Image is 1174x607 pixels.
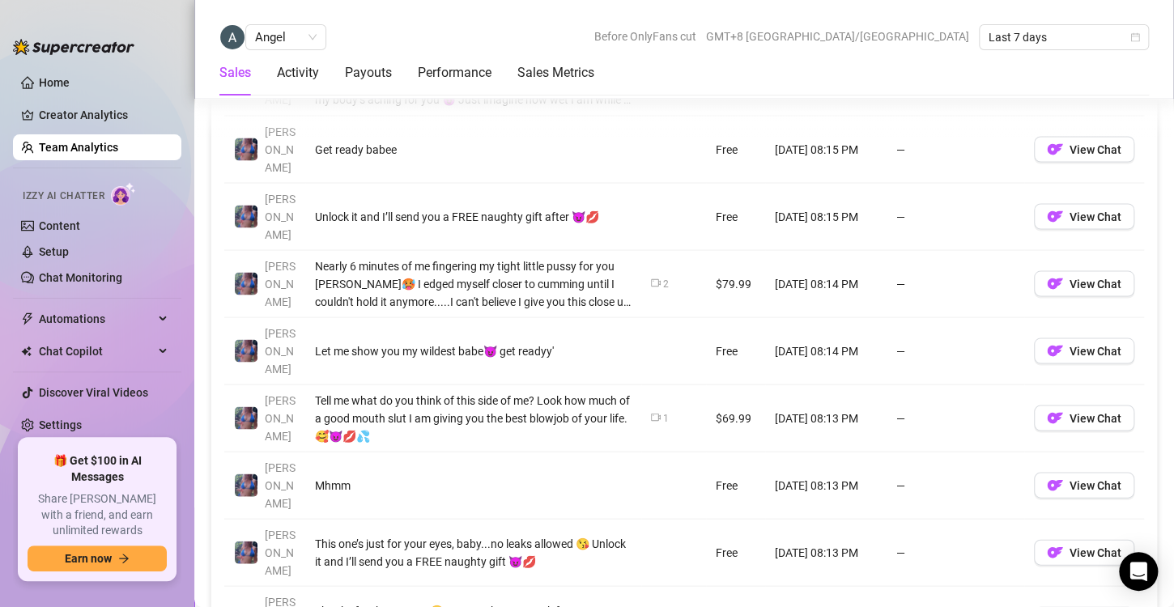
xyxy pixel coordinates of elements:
[887,519,1024,586] td: —
[1130,32,1140,42] span: calendar
[1034,214,1134,227] a: OFView Chat
[765,116,887,183] td: [DATE] 08:15 PM
[1034,415,1134,428] a: OFView Chat
[651,278,661,287] span: video-camera
[21,346,32,357] img: Chat Copilot
[887,183,1024,250] td: —
[39,219,80,232] a: Content
[1034,348,1134,361] a: OFView Chat
[111,182,136,206] img: AI Chatter
[345,63,392,83] div: Payouts
[706,452,765,519] td: Free
[1119,552,1158,591] div: Open Intercom Messenger
[235,205,257,227] img: Jaylie
[706,519,765,586] td: Free
[235,406,257,429] img: Jaylie
[265,259,296,308] span: [PERSON_NAME]
[1034,281,1134,294] a: OFView Chat
[706,384,765,452] td: $69.99
[1047,208,1063,224] img: OF
[219,63,251,83] div: Sales
[517,63,594,83] div: Sales Metrics
[706,183,765,250] td: Free
[706,116,765,183] td: Free
[235,272,257,295] img: Jaylie
[39,338,154,364] span: Chat Copilot
[1034,270,1134,296] button: OFView Chat
[277,63,319,83] div: Activity
[765,317,887,384] td: [DATE] 08:14 PM
[265,461,296,509] span: [PERSON_NAME]
[1047,342,1063,359] img: OF
[235,138,257,160] img: Jaylie
[887,452,1024,519] td: —
[1034,203,1134,229] button: OFView Chat
[989,25,1139,49] span: Last 7 days
[1034,539,1134,565] button: OFView Chat
[39,418,82,431] a: Settings
[118,553,130,564] span: arrow-right
[706,250,765,317] td: $79.99
[315,207,632,225] div: Unlock it and I’ll send you a FREE naughty gift after 😈💋
[1047,141,1063,157] img: OF
[706,24,969,49] span: GMT+8 [GEOGRAPHIC_DATA]/[GEOGRAPHIC_DATA]
[28,453,167,485] span: 🎁 Get $100 in AI Messages
[1047,544,1063,560] img: OF
[39,102,168,128] a: Creator Analytics
[28,545,167,571] button: Earn nowarrow-right
[28,491,167,539] span: Share [PERSON_NAME] with a friend, and earn unlimited rewards
[1070,277,1121,290] span: View Chat
[1070,545,1121,558] span: View Chat
[235,339,257,362] img: Jaylie
[13,39,134,55] img: logo-BBDzfeDw.svg
[1047,477,1063,493] img: OF
[265,192,296,240] span: [PERSON_NAME]
[1034,482,1134,495] a: OFView Chat
[1034,146,1134,159] a: OFView Chat
[39,76,70,89] a: Home
[887,317,1024,384] td: —
[418,63,491,83] div: Performance
[1070,344,1121,357] span: View Chat
[315,391,632,444] div: Tell me what do you think of this side of me? Look how much of a good mouth slut I am giving you ...
[663,276,669,291] div: 2
[65,552,112,565] span: Earn now
[1034,405,1134,431] button: OFView Chat
[1070,142,1121,155] span: View Chat
[1034,136,1134,162] button: OFView Chat
[1034,472,1134,498] button: OFView Chat
[1047,275,1063,291] img: OF
[651,412,661,422] span: video-camera
[315,140,632,158] div: Get ready babee
[39,245,69,258] a: Setup
[255,25,317,49] span: Angel
[1034,550,1134,562] a: OFView Chat
[315,257,632,310] div: Nearly 6 minutes of me fingering my tight little pussy for you [PERSON_NAME]🥵 I edged myself clos...
[39,386,148,399] a: Discover Viral Videos
[765,183,887,250] td: [DATE] 08:15 PM
[887,116,1024,183] td: —
[1070,210,1121,223] span: View Chat
[887,250,1024,317] td: —
[663,410,669,426] div: 1
[265,528,296,576] span: [PERSON_NAME]
[235,541,257,563] img: Jaylie
[39,141,118,154] a: Team Analytics
[765,250,887,317] td: [DATE] 08:14 PM
[706,317,765,384] td: Free
[1070,411,1121,424] span: View Chat
[23,189,104,204] span: Izzy AI Chatter
[39,306,154,332] span: Automations
[765,519,887,586] td: [DATE] 08:13 PM
[887,384,1024,452] td: —
[21,312,34,325] span: thunderbolt
[1034,337,1134,363] button: OFView Chat
[265,125,296,173] span: [PERSON_NAME]
[235,473,257,496] img: Jaylie
[220,25,245,49] img: Angel
[594,24,696,49] span: Before OnlyFans cut
[39,271,122,284] a: Chat Monitoring
[265,326,296,375] span: [PERSON_NAME]
[315,534,632,570] div: This one’s just for your eyes, baby...no leaks allowed 😘 Unlock it and I’ll send you a FREE naugh...
[315,342,632,359] div: Let me show you my wildest babe😈 get readyy'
